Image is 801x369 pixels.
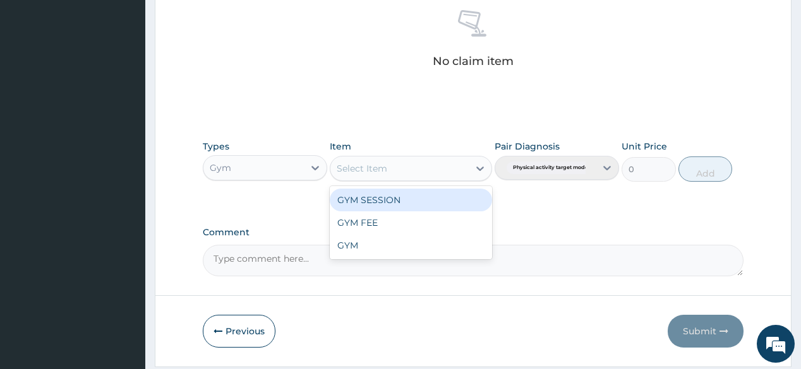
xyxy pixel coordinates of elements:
[330,234,492,257] div: GYM
[622,140,667,153] label: Unit Price
[433,55,514,67] p: No claim item
[678,156,733,182] button: Add
[668,315,744,348] button: Submit
[23,63,51,95] img: d_794563401_company_1708531726252_794563401
[66,71,212,87] div: Chat with us now
[330,140,351,153] label: Item
[337,162,387,175] div: Select Item
[207,6,238,37] div: Minimize live chat window
[73,107,174,234] span: We're online!
[6,240,241,284] textarea: Type your message and hit 'Enter'
[210,161,231,174] div: Gym
[330,189,492,211] div: GYM SESSION
[495,140,560,153] label: Pair Diagnosis
[203,141,229,152] label: Types
[203,315,275,348] button: Previous
[203,227,743,238] label: Comment
[330,211,492,234] div: GYM FEE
